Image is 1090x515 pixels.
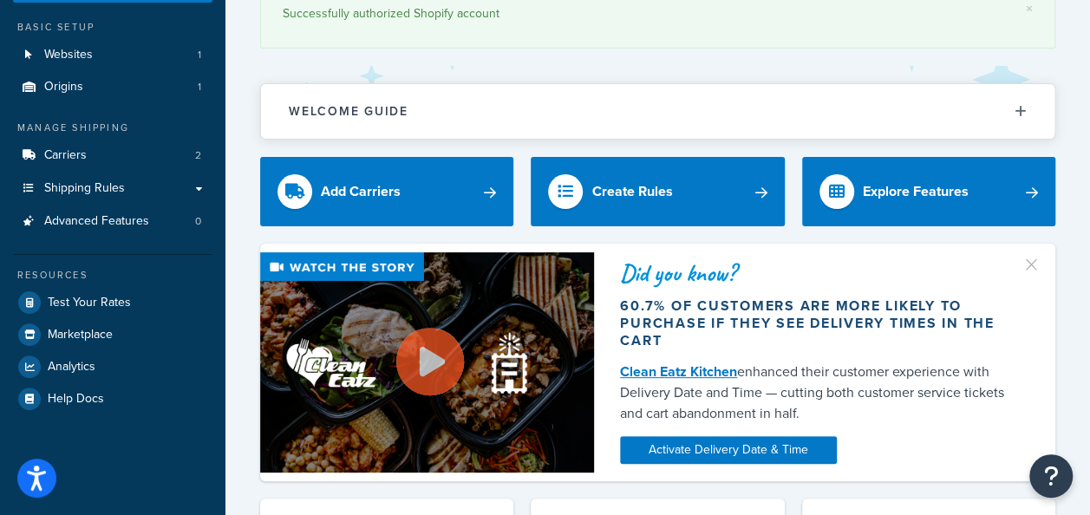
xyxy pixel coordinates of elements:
span: Help Docs [48,392,104,407]
button: Welcome Guide [261,84,1054,139]
div: Add Carriers [321,179,401,204]
a: Test Your Rates [13,287,212,318]
a: Marketplace [13,319,212,350]
div: Manage Shipping [13,121,212,135]
span: Origins [44,80,83,95]
span: Advanced Features [44,214,149,229]
span: Analytics [48,360,95,375]
li: Websites [13,39,212,71]
span: Carriers [44,148,87,163]
a: Create Rules [531,157,784,226]
a: Help Docs [13,383,212,414]
span: 1 [198,80,201,95]
li: Advanced Features [13,205,212,238]
a: Activate Delivery Date & Time [620,436,837,464]
a: Websites1 [13,39,212,71]
div: Did you know? [620,261,1029,285]
a: Origins1 [13,71,212,103]
div: Explore Features [863,179,969,204]
div: Create Rules [591,179,672,204]
a: Clean Eatz Kitchen [620,362,737,381]
span: 2 [195,148,201,163]
span: 0 [195,214,201,229]
button: Open Resource Center [1029,454,1073,498]
a: Carriers2 [13,140,212,172]
span: Shipping Rules [44,181,125,196]
a: Analytics [13,351,212,382]
a: Explore Features [802,157,1055,226]
img: Video thumbnail [260,252,594,473]
li: Carriers [13,140,212,172]
span: Websites [44,48,93,62]
a: Add Carriers [260,157,513,226]
div: 60.7% of customers are more likely to purchase if they see delivery times in the cart [620,297,1029,349]
div: enhanced their customer experience with Delivery Date and Time — cutting both customer service ti... [620,362,1029,424]
span: Marketplace [48,328,113,342]
span: 1 [198,48,201,62]
a: × [1026,2,1033,16]
a: Advanced Features0 [13,205,212,238]
span: Test Your Rates [48,296,131,310]
h2: Welcome Guide [289,105,408,118]
li: Origins [13,71,212,103]
a: Shipping Rules [13,173,212,205]
div: Resources [13,268,212,283]
div: Successfully authorized Shopify account [283,2,1033,26]
div: Basic Setup [13,20,212,35]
